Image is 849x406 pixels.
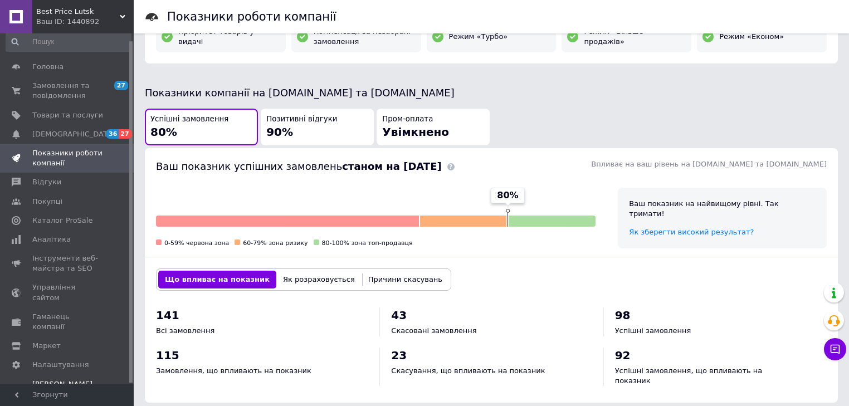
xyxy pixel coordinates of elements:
[615,309,631,322] span: 98
[32,177,61,187] span: Відгуки
[342,160,441,172] b: станом на [DATE]
[164,239,229,247] span: 0-59% червона зона
[32,282,103,302] span: Управління сайтом
[32,312,103,332] span: Гаманець компанії
[314,27,416,47] span: Компенсації за незабрані замовлення
[32,234,71,244] span: Аналітика
[391,326,476,335] span: Скасовані замовлення
[150,114,228,125] span: Успішні замовлення
[591,160,827,168] span: Впливає на ваш рівень на [DOMAIN_NAME] та [DOMAIN_NAME]
[119,129,131,139] span: 27
[156,366,311,375] span: Замовлення, що впливають на показник
[824,338,846,360] button: Чат з покупцем
[36,17,134,27] div: Ваш ID: 1440892
[32,110,103,120] span: Товари та послуги
[391,309,407,322] span: 43
[615,349,631,362] span: 92
[32,148,103,168] span: Показники роботи компанії
[178,27,280,47] span: Пріоритет товарів у видачі
[145,87,455,99] span: Показники компанії на [DOMAIN_NAME] та [DOMAIN_NAME]
[32,129,115,139] span: [DEMOGRAPHIC_DATA]
[32,216,92,226] span: Каталог ProSale
[32,81,103,101] span: Замовлення та повідомлення
[629,199,816,219] div: Ваш показник на найвищому рівні. Так тримати!
[615,326,691,335] span: Успішні замовлення
[391,349,407,362] span: 23
[150,125,177,139] span: 80%
[158,271,276,288] button: Що впливає на показник
[629,228,754,236] a: Як зберегти високий результат?
[156,349,179,362] span: 115
[114,81,128,90] span: 27
[362,271,449,288] button: Причини скасувань
[32,62,64,72] span: Головна
[449,32,508,42] span: Режим «Турбо»
[167,10,336,23] h1: Показники роботи компанії
[266,114,337,125] span: Позитивні відгуки
[145,109,258,146] button: Успішні замовлення80%
[243,239,308,247] span: 60-79% зона ризику
[106,129,119,139] span: 36
[36,7,120,17] span: Best Price Lutsk
[615,366,763,385] span: Успішні замовлення, що впливають на показник
[156,326,214,335] span: Всі замовлення
[377,109,490,146] button: Пром-оплатаУвімкнено
[497,189,518,202] span: 80%
[32,341,61,351] span: Маркет
[32,197,62,207] span: Покупці
[382,114,433,125] span: Пром-оплата
[32,253,103,273] span: Інструменти веб-майстра та SEO
[6,32,131,52] input: Пошук
[261,109,374,146] button: Позитивні відгуки90%
[276,271,362,288] button: Як розраховується
[719,32,784,42] span: Режим «Економ»
[391,366,545,375] span: Скасування, що впливають на показник
[32,360,89,370] span: Налаштування
[266,125,293,139] span: 90%
[584,27,686,47] span: Режим «Більше продажів»
[156,309,179,322] span: 141
[322,239,413,247] span: 80-100% зона топ-продавця
[382,125,449,139] span: Увімкнено
[156,160,442,172] span: Ваш показник успішних замовлень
